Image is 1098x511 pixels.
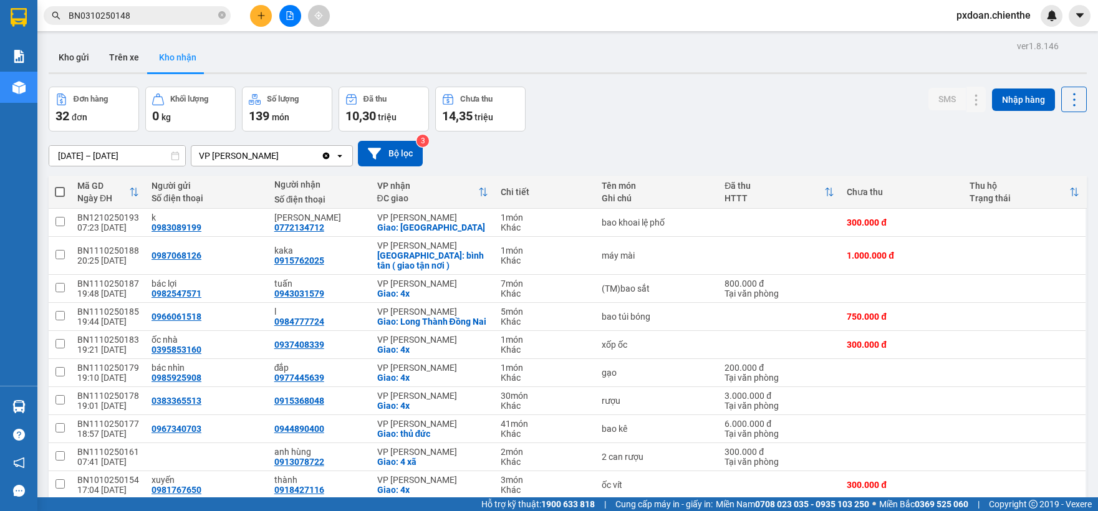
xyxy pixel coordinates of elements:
[847,312,956,322] div: 750.000 đ
[435,87,526,131] button: Chưa thu14,35 triệu
[77,363,139,373] div: BN1110250179
[501,289,590,298] div: Khác
[242,87,332,131] button: Số lượng139món
[77,373,139,383] div: 19:10 [DATE]
[725,193,824,203] div: HTTT
[615,497,713,511] span: Cung cấp máy in - giấy in:
[970,193,1069,203] div: Trạng thái
[417,135,429,147] sup: 3
[52,11,60,20] span: search
[501,187,590,197] div: Chi tiết
[725,419,834,429] div: 6.000.000 đ
[77,255,139,265] div: 20:25 [DATE]
[364,95,387,103] div: Đã thu
[152,424,201,434] div: 0967340703
[963,176,1086,209] th: Toggle SortBy
[725,429,834,439] div: Tại văn phòng
[12,50,26,63] img: solution-icon
[377,457,488,467] div: Giao: 4 xã
[872,502,876,507] span: ⚪️
[377,222,488,232] div: Giao: sài gòn
[274,213,365,222] div: kim
[847,251,956,260] div: 1.000.000 đ
[716,497,869,511] span: Miền Nam
[49,146,185,166] input: Select a date range.
[274,317,324,327] div: 0984777724
[267,95,299,103] div: Số lượng
[377,429,488,439] div: Giao: thủ đức
[99,42,149,72] button: Trên xe
[274,363,365,373] div: đắp
[847,217,956,227] div: 300.000 đ
[725,391,834,401] div: 3.000.000 đ
[725,363,834,373] div: 200.000 đ
[501,391,590,401] div: 30 món
[602,217,712,227] div: bao khoai lệ phố
[602,480,712,490] div: ốc vít
[77,457,139,467] div: 07:41 [DATE]
[274,340,324,350] div: 0937408339
[377,485,488,495] div: Giao: 4x
[377,279,488,289] div: VP [PERSON_NAME]
[377,401,488,411] div: Giao: 4x
[152,475,262,485] div: xuyến
[49,42,99,72] button: Kho gửi
[152,312,201,322] div: 0966061518
[501,373,590,383] div: Khác
[274,373,324,383] div: 0977445639
[152,251,201,260] div: 0987068126
[501,401,590,411] div: Khác
[879,497,968,511] span: Miền Bắc
[345,108,376,123] span: 10,30
[377,307,488,317] div: VP [PERSON_NAME]
[13,429,25,441] span: question-circle
[847,187,956,197] div: Chưa thu
[274,255,324,265] div: 0915762025
[755,499,869,509] strong: 0708 023 035 - 0935 103 250
[149,42,206,72] button: Kho nhận
[992,88,1055,111] button: Nhập hàng
[286,11,294,20] span: file-add
[12,400,26,413] img: warehouse-icon
[377,251,488,270] div: Giao: bình tân ( giao tận nơi )
[274,307,365,317] div: l
[274,222,324,232] div: 0772134712
[77,447,139,457] div: BN1110250161
[272,112,289,122] span: món
[501,363,590,373] div: 1 món
[161,112,171,122] span: kg
[501,335,590,345] div: 1 món
[377,181,478,191] div: VP nhận
[474,112,493,122] span: triệu
[218,10,226,22] span: close-circle
[72,112,87,122] span: đơn
[280,150,281,162] input: Selected VP Hồ Chí Minh.
[602,193,712,203] div: Ghi chú
[501,475,590,485] div: 3 món
[377,391,488,401] div: VP [PERSON_NAME]
[274,246,365,255] div: kaka
[377,373,488,383] div: Giao: 4x
[77,193,129,203] div: Ngày ĐH
[602,312,712,322] div: bao túi bóng
[152,213,262,222] div: k
[377,241,488,251] div: VP [PERSON_NAME]
[377,335,488,345] div: VP [PERSON_NAME]
[274,447,365,457] div: anh hùng
[77,485,139,495] div: 17:04 [DATE]
[946,7,1041,23] span: pxdoan.chienthe
[249,108,269,123] span: 139
[377,363,488,373] div: VP [PERSON_NAME]
[274,424,324,434] div: 0944890400
[725,373,834,383] div: Tại văn phòng
[501,255,590,265] div: Khác
[77,345,139,355] div: 19:21 [DATE]
[152,373,201,383] div: 0985925908
[501,419,590,429] div: 41 món
[604,497,606,511] span: |
[1069,5,1091,27] button: caret-down
[218,11,226,19] span: close-circle
[74,95,108,103] div: Đơn hàng
[339,87,429,131] button: Đã thu10,30 triệu
[541,499,595,509] strong: 1900 633 818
